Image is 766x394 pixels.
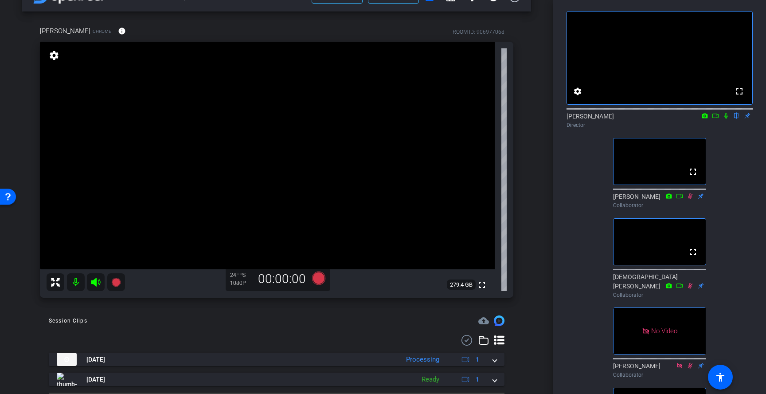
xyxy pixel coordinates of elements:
[48,50,60,61] mat-icon: settings
[478,315,489,326] span: Destinations for your clips
[230,272,252,279] div: 24
[49,316,87,325] div: Session Clips
[688,166,698,177] mat-icon: fullscreen
[734,86,745,97] mat-icon: fullscreen
[86,375,105,384] span: [DATE]
[402,355,444,365] div: Processing
[447,280,476,290] span: 279.4 GB
[613,362,706,379] div: [PERSON_NAME]
[478,315,489,326] mat-icon: cloud_upload
[613,192,706,209] div: [PERSON_NAME]
[476,355,479,364] span: 1
[40,26,90,36] span: [PERSON_NAME]
[494,315,504,326] img: Session clips
[252,272,312,287] div: 00:00:00
[613,201,706,209] div: Collaborator
[572,86,583,97] mat-icon: settings
[236,272,246,278] span: FPS
[567,121,753,129] div: Director
[57,353,77,366] img: thumb-nail
[613,272,706,299] div: [DEMOGRAPHIC_DATA][PERSON_NAME]
[731,111,742,119] mat-icon: flip
[49,353,504,366] mat-expansion-panel-header: thumb-nail[DATE]Processing1
[93,28,111,35] span: Chrome
[688,247,698,257] mat-icon: fullscreen
[417,374,444,385] div: Ready
[57,373,77,386] img: thumb-nail
[613,371,706,379] div: Collaborator
[476,375,479,384] span: 1
[715,372,726,382] mat-icon: accessibility
[651,327,677,335] span: No Video
[49,373,504,386] mat-expansion-panel-header: thumb-nail[DATE]Ready1
[477,280,487,290] mat-icon: fullscreen
[453,28,504,36] div: ROOM ID: 906977068
[230,280,252,287] div: 1080P
[613,291,706,299] div: Collaborator
[567,112,753,129] div: [PERSON_NAME]
[118,27,126,35] mat-icon: info
[86,355,105,364] span: [DATE]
